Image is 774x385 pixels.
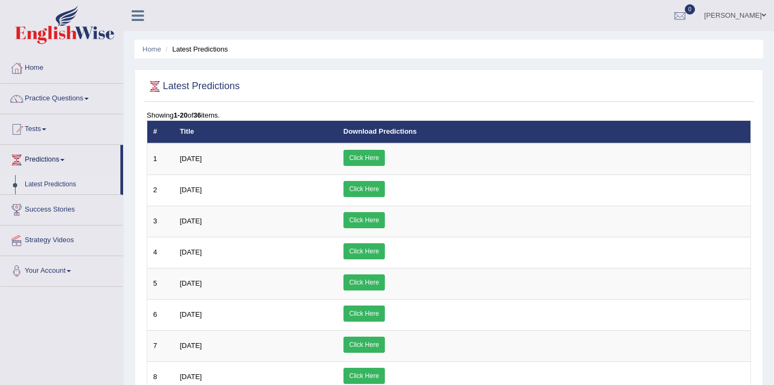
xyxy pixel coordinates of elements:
[147,330,174,361] td: 7
[180,310,202,318] span: [DATE]
[147,237,174,268] td: 4
[147,299,174,330] td: 6
[1,114,123,141] a: Tests
[147,143,174,175] td: 1
[180,155,202,163] span: [DATE]
[685,4,696,14] span: 0
[343,181,385,197] a: Click Here
[1,84,123,111] a: Practice Questions
[180,342,202,350] span: [DATE]
[1,145,120,172] a: Predictions
[147,121,174,143] th: #
[343,243,385,259] a: Click Here
[343,274,385,290] a: Click Here
[180,248,202,256] span: [DATE]
[1,256,123,283] a: Your Account
[343,150,385,166] a: Click Here
[338,121,751,143] th: Download Predictions
[174,121,338,143] th: Title
[20,175,120,194] a: Latest Predictions
[147,110,751,120] div: Showing of items.
[163,44,228,54] li: Latest Predictions
[147,268,174,299] td: 5
[147,206,174,237] td: 3
[174,111,188,119] b: 1-20
[193,111,201,119] b: 36
[343,306,385,322] a: Click Here
[147,78,240,95] h2: Latest Predictions
[180,186,202,194] span: [DATE]
[1,195,123,222] a: Success Stories
[1,53,123,80] a: Home
[1,226,123,252] a: Strategy Videos
[180,217,202,225] span: [DATE]
[343,212,385,228] a: Click Here
[180,279,202,287] span: [DATE]
[142,45,161,53] a: Home
[180,373,202,381] span: [DATE]
[343,368,385,384] a: Click Here
[343,337,385,353] a: Click Here
[147,175,174,206] td: 2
